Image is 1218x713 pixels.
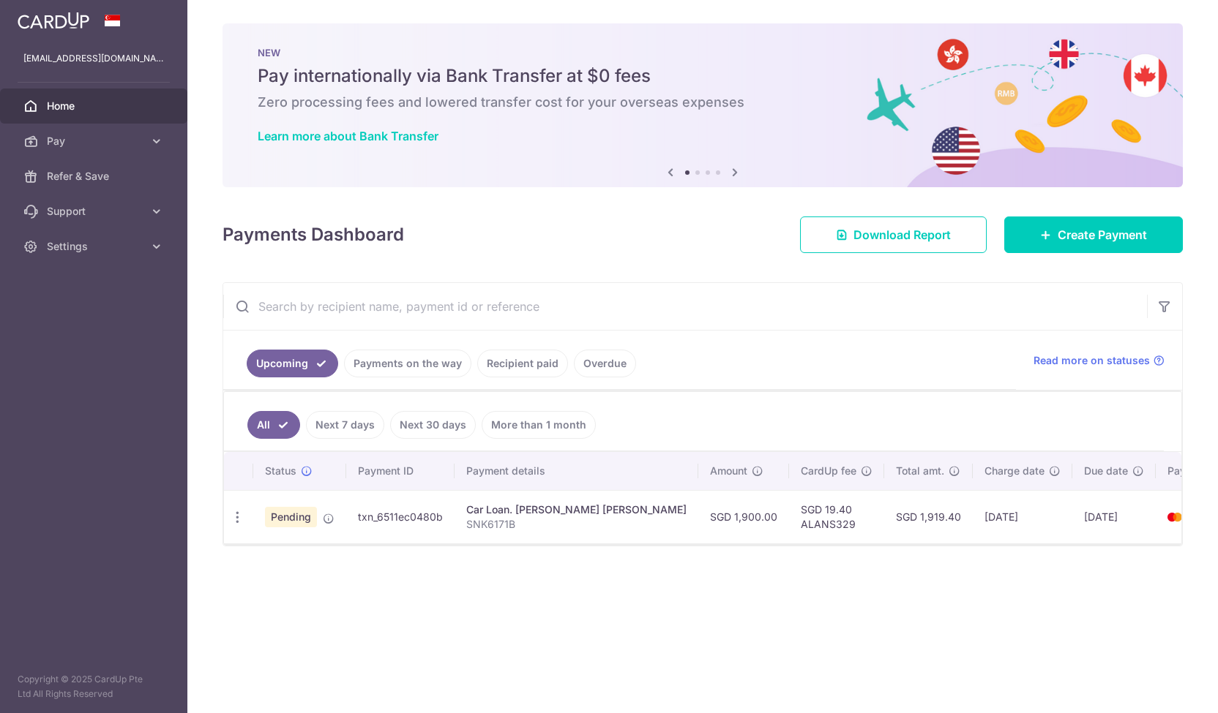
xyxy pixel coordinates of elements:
a: All [247,411,300,439]
span: Create Payment [1058,226,1147,244]
img: Bank transfer banner [223,23,1183,187]
h5: Pay internationally via Bank Transfer at $0 fees [258,64,1148,88]
a: Create Payment [1004,216,1183,253]
span: Total amt. [896,464,944,478]
td: SGD 19.40 ALANS329 [789,490,884,543]
a: Read more on statuses [1034,353,1165,368]
td: SGD 1,900.00 [698,490,789,543]
p: [EMAIL_ADDRESS][DOMAIN_NAME] [23,51,164,66]
h4: Payments Dashboard [223,222,404,248]
span: CardUp fee [801,464,856,478]
a: Overdue [574,350,636,377]
a: Download Report [800,216,987,253]
span: Pay [47,134,143,148]
span: Settings [47,239,143,254]
th: Payment ID [346,452,455,490]
div: Car Loan. [PERSON_NAME] [PERSON_NAME] [466,502,687,517]
span: Download Report [853,226,951,244]
a: Recipient paid [477,350,568,377]
span: Due date [1084,464,1128,478]
td: [DATE] [1072,490,1156,543]
a: Upcoming [247,350,338,377]
th: Payment details [455,452,698,490]
a: Next 30 days [390,411,476,439]
img: Bank Card [1160,508,1189,526]
h6: Zero processing fees and lowered transfer cost for your overseas expenses [258,94,1148,111]
td: txn_6511ec0480b [346,490,455,543]
p: SNK6171B [466,517,687,532]
a: Payments on the way [344,350,471,377]
td: SGD 1,919.40 [884,490,973,543]
img: CardUp [18,12,89,29]
span: Amount [710,464,747,478]
p: NEW [258,47,1148,59]
a: Learn more about Bank Transfer [258,129,438,143]
span: Refer & Save [47,169,143,184]
span: Pending [265,507,317,527]
span: Home [47,99,143,113]
a: Next 7 days [306,411,384,439]
a: More than 1 month [482,411,596,439]
span: Support [47,204,143,219]
td: [DATE] [973,490,1072,543]
input: Search by recipient name, payment id or reference [223,283,1147,330]
span: Read more on statuses [1034,353,1150,368]
span: Charge date [985,464,1045,478]
span: Status [265,464,296,478]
